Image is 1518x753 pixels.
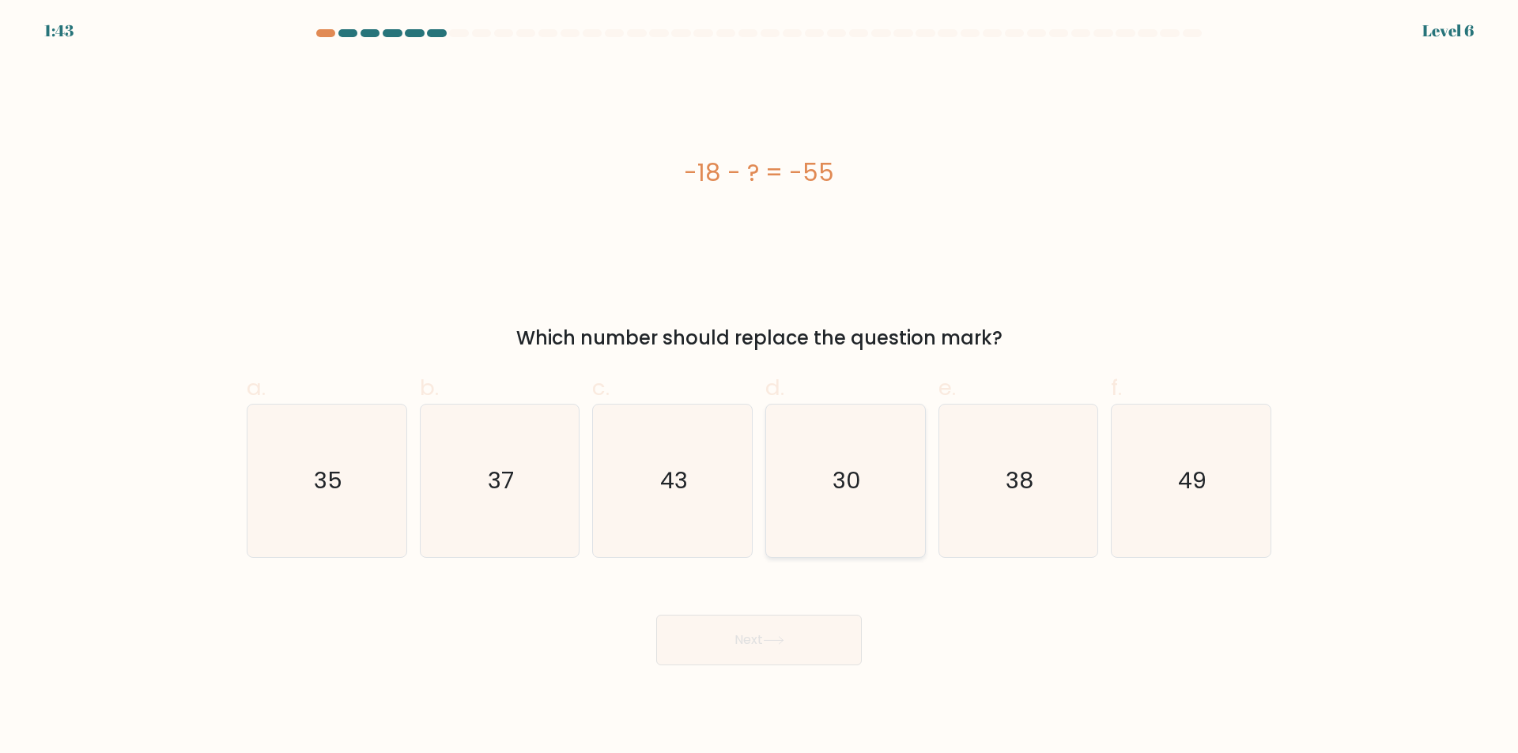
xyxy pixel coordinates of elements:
span: c. [592,372,610,403]
text: 38 [1006,465,1033,497]
div: -18 - ? = -55 [247,155,1271,190]
text: 37 [488,465,514,497]
div: Level 6 [1422,19,1474,43]
span: e. [938,372,956,403]
text: 43 [660,465,688,497]
span: b. [420,372,439,403]
span: f. [1111,372,1122,403]
text: 30 [833,465,861,497]
div: Which number should replace the question mark? [256,324,1262,352]
span: a. [247,372,266,403]
button: Next [656,615,862,665]
text: 49 [1179,465,1207,497]
text: 35 [314,465,342,497]
div: 1:43 [44,19,74,43]
span: d. [765,372,784,403]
